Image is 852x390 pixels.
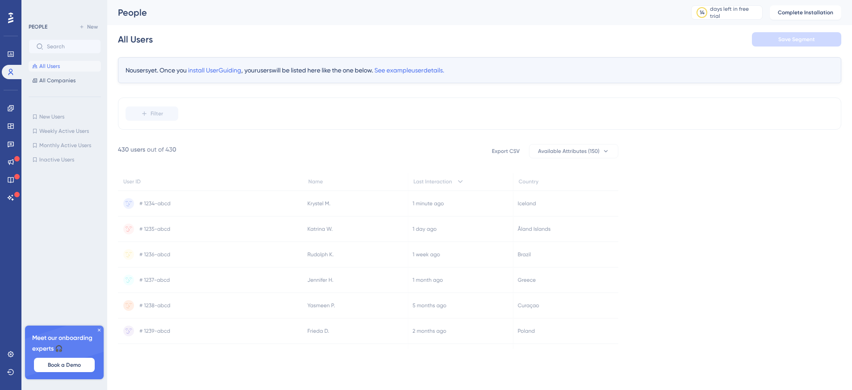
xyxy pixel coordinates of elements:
[710,5,760,20] div: days left in free trial
[770,5,841,20] button: Complete Installation
[39,77,76,84] span: All Companies
[700,9,705,16] div: 14
[778,36,815,43] span: Save Segment
[29,75,101,86] button: All Companies
[47,43,93,50] input: Search
[32,333,97,354] span: Meet our onboarding experts 🎧
[34,358,95,372] button: Book a Demo
[39,142,91,149] span: Monthly Active Users
[29,61,101,72] button: All Users
[778,9,833,16] span: Complete Installation
[118,57,841,83] div: No users yet. Once you , your users will be listed here like the one below.
[87,23,98,30] span: New
[39,127,89,135] span: Weekly Active Users
[29,23,47,30] div: PEOPLE
[374,67,444,74] span: See example user details.
[752,32,841,47] button: Save Segment
[39,113,64,120] span: New Users
[118,33,153,46] div: All Users
[39,156,74,163] span: Inactive Users
[151,110,163,117] span: Filter
[39,63,60,70] span: All Users
[29,140,101,151] button: Monthly Active Users
[126,106,178,121] button: Filter
[48,361,81,369] span: Book a Demo
[118,6,669,19] div: People
[29,154,101,165] button: Inactive Users
[188,67,241,74] span: install UserGuiding
[29,126,101,136] button: Weekly Active Users
[76,21,101,32] button: New
[29,111,101,122] button: New Users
